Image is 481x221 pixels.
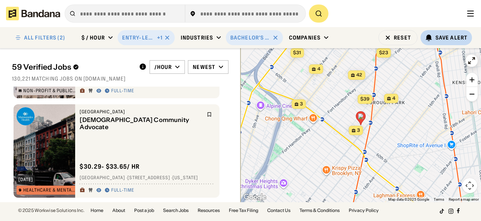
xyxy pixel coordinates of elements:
[154,64,172,70] div: /hour
[360,96,369,102] span: $39
[462,178,477,193] button: Map camera controls
[80,109,202,115] div: [GEOGRAPHIC_DATA]
[80,175,215,181] div: [GEOGRAPHIC_DATA] · [STREET_ADDRESS] · [US_STATE]
[17,107,35,125] img: Maimonides Medical Center logo
[229,208,258,213] a: Free Tax Filing
[293,50,301,55] span: $31
[392,95,395,102] span: 4
[317,66,320,72] span: 4
[379,50,388,55] span: $23
[163,208,189,213] a: Search Jobs
[157,34,163,41] div: +1
[394,35,411,40] div: Reset
[23,188,76,192] div: Healthcare & Mental Health
[198,208,220,213] a: Resources
[111,187,134,194] div: Full-time
[436,34,467,41] div: Save Alert
[242,192,267,202] img: Google
[80,116,202,131] div: [DEMOGRAPHIC_DATA] Community Advocate
[388,197,429,201] span: Map data ©2025 Google
[356,72,362,78] span: 42
[80,163,140,171] div: $ 30.29 - $33.65 / hr
[181,34,213,41] div: Industries
[12,87,228,203] div: grid
[6,7,60,20] img: Bandana logotype
[111,88,134,94] div: Full-time
[134,208,154,213] a: Post a job
[289,34,321,41] div: Companies
[299,208,340,213] a: Terms & Conditions
[449,197,479,201] a: Report a map error
[349,208,379,213] a: Privacy Policy
[434,197,444,201] a: Terms (opens in new tab)
[12,75,228,82] div: 130,221 matching jobs on [DOMAIN_NAME]
[267,208,290,213] a: Contact Us
[122,34,156,41] div: Entry-Level
[12,62,133,72] div: 59 Verified Jobs
[300,101,303,107] span: 3
[23,88,76,93] div: Non-Profit & Public Service
[357,127,360,134] span: 3
[193,64,215,70] div: Newest
[24,35,65,40] div: ALL FILTERS (2)
[18,208,85,213] div: © 2025 Workwise Solutions Inc.
[242,192,267,202] a: Open this area in Google Maps (opens a new window)
[18,177,33,182] div: [DATE]
[82,34,105,41] div: $ / hour
[112,208,125,213] a: About
[230,34,269,41] div: Bachelor's Degree
[91,208,103,213] a: Home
